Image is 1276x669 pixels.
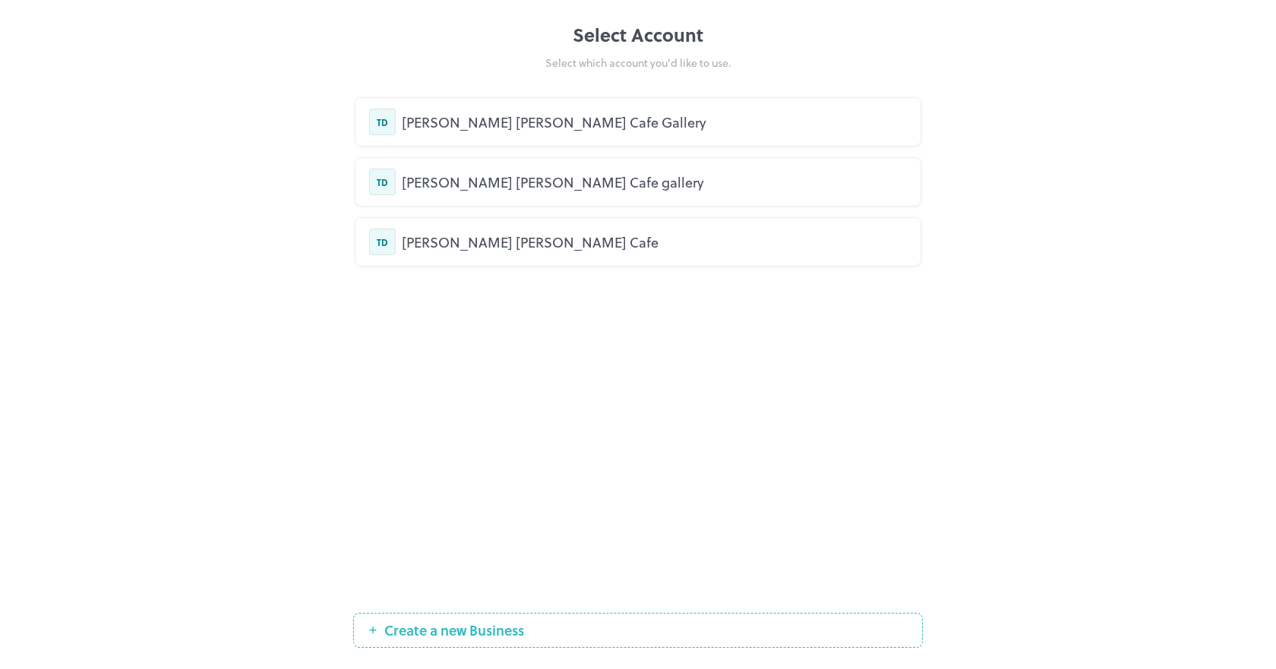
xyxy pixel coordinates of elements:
[369,169,396,195] div: TD
[353,55,923,71] div: Select which account you’d like to use.
[402,232,907,252] div: [PERSON_NAME] [PERSON_NAME] Cafe
[402,112,907,132] div: [PERSON_NAME] [PERSON_NAME] Cafe Gallery
[402,172,907,192] div: [PERSON_NAME] [PERSON_NAME] Cafe gallery
[369,109,396,135] div: TD
[353,613,923,648] button: Create a new Business
[377,623,532,638] span: Create a new Business
[369,229,396,255] div: TD
[353,21,923,49] div: Select Account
